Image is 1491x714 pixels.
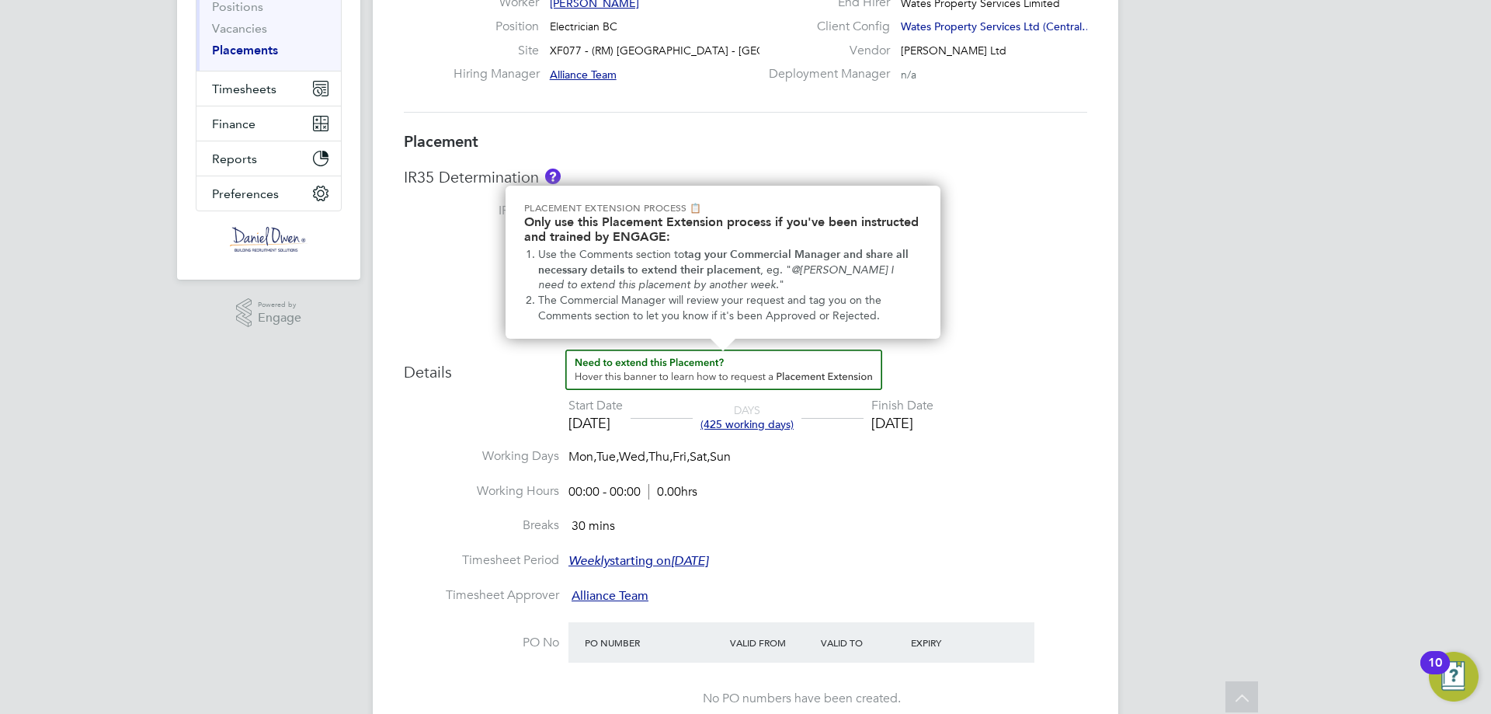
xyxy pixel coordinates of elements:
span: Alliance Team [572,588,648,604]
button: Open Resource Center, 10 new notifications [1429,652,1479,702]
div: 00:00 - 00:00 [568,484,697,500]
span: 30 mins [572,518,615,534]
label: Client Config [759,19,890,35]
div: No PO numbers have been created. [584,691,1019,707]
div: [DATE] [871,414,933,432]
h3: Details [404,350,1087,382]
span: Preferences [212,186,279,201]
label: Deployment Manager [759,66,890,82]
div: Valid From [726,629,817,657]
label: Timesheet Period [404,552,559,569]
div: Valid To [817,629,908,657]
a: Go to home page [196,227,342,252]
div: Expiry [907,629,998,657]
span: Engage [258,312,301,325]
span: Reports [212,152,257,166]
span: [PERSON_NAME] Ltd [901,44,1006,57]
span: starting on [568,553,708,569]
span: Use the Comments section to [538,248,684,261]
span: , eg. " [760,263,791,277]
label: Working Days [404,448,559,465]
label: Position [454,19,539,35]
p: Placement Extension Process 📋 [524,201,922,214]
a: Vacancies [212,21,267,36]
em: [DATE] [671,553,708,569]
div: 10 [1428,663,1442,683]
span: XF077 - (RM) [GEOGRAPHIC_DATA] - [GEOGRAPHIC_DATA]… [550,44,861,57]
span: n/a [901,68,916,82]
span: Alliance Team [550,68,617,82]
div: PO Number [581,629,726,657]
label: IR35 Status [404,203,559,219]
h2: Only use this Placement Extension process if you've been instructed and trained by ENGAGE: [524,214,922,244]
a: Placements [212,43,278,57]
span: Mon, [568,449,596,465]
span: Finance [212,117,255,131]
label: Breaks [404,517,559,534]
button: About IR35 [545,169,561,184]
span: " [779,278,784,291]
em: Weekly [568,553,610,569]
span: (425 working days) [700,417,794,431]
div: [DATE] [568,414,623,432]
label: Working Hours [404,483,559,500]
div: Start Date [568,398,623,414]
label: Timesheet Approver [404,587,559,604]
label: PO No [404,635,559,651]
div: Need to extend this Placement? Hover this banner. [506,186,940,339]
label: Site [454,43,539,59]
label: IR35 Risk [404,253,559,269]
span: Wates Property Services Ltd (Central… [901,19,1093,33]
span: Sun [710,449,731,465]
em: @[PERSON_NAME] I need to extend this placement by another week. [538,263,897,292]
span: Sat, [690,449,710,465]
label: Vendor [759,43,890,59]
span: Powered by [258,298,301,312]
label: Hiring Manager [454,66,539,82]
span: Tue, [596,449,619,465]
li: The Commercial Manager will review your request and tag you on the Comments section to let you kn... [538,293,922,323]
span: Thu, [648,449,673,465]
img: danielowen-logo-retina.png [230,227,308,252]
span: Fri, [673,449,690,465]
div: Finish Date [871,398,933,414]
span: Wed, [619,449,648,465]
b: Placement [404,132,478,151]
span: Timesheets [212,82,276,96]
button: How to extend a Placement? [565,350,882,390]
span: 0.00hrs [648,484,697,500]
h3: IR35 Determination [404,167,1087,187]
div: DAYS [693,403,801,431]
strong: tag your Commercial Manager and share all necessary details to extend their placement [538,248,912,277]
span: Electrician BC [550,19,617,33]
